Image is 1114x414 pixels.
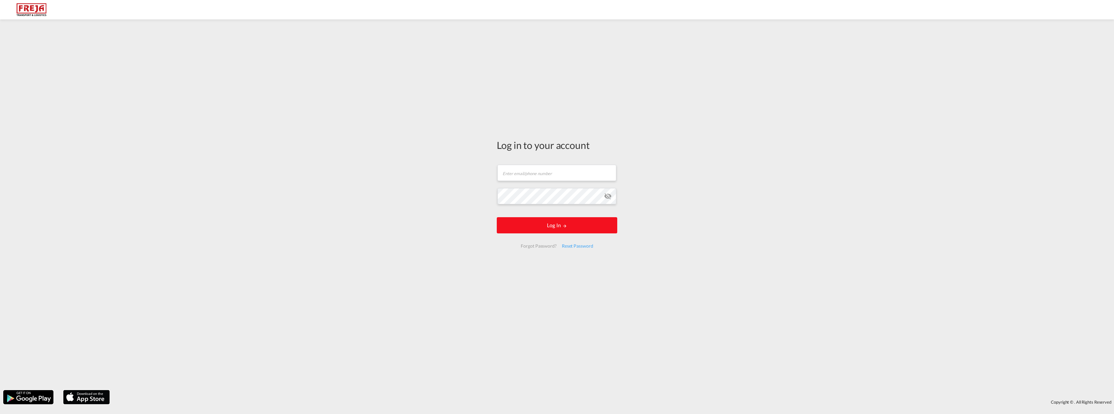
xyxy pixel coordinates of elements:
[497,217,617,233] button: LOGIN
[497,165,616,181] input: Enter email/phone number
[113,397,1114,408] div: Copyright © . All Rights Reserved
[559,240,596,252] div: Reset Password
[10,3,53,17] img: 586607c025bf11f083711d99603023e7.png
[604,192,612,200] md-icon: icon-eye-off
[497,138,617,152] div: Log in to your account
[3,389,54,405] img: google.png
[518,240,559,252] div: Forgot Password?
[63,389,110,405] img: apple.png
